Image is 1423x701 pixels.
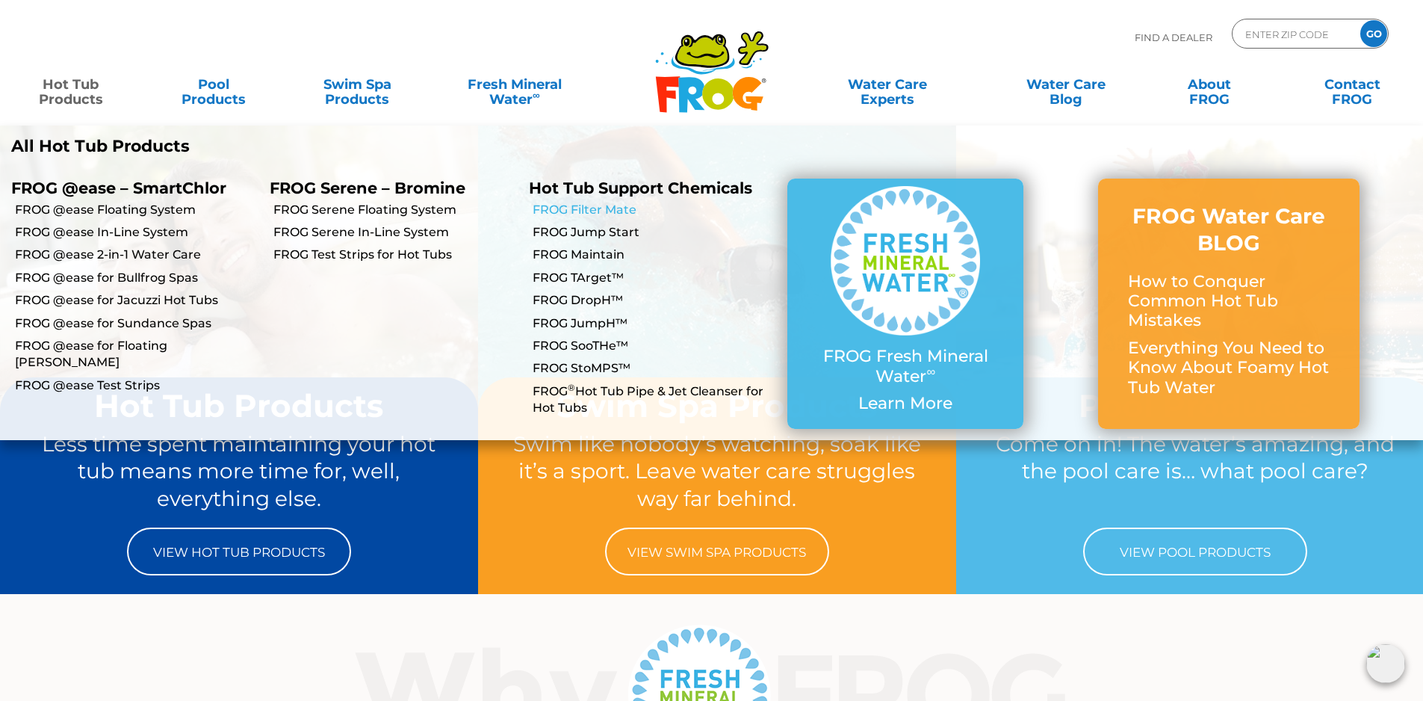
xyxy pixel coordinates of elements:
a: AboutFROG [1153,70,1265,99]
a: FROG Fresh Mineral Water∞ Learn More [817,186,993,421]
p: How to Conquer Common Hot Tub Mistakes [1128,272,1330,331]
p: Everything You Need to Know About Foamy Hot Tub Water [1128,339,1330,398]
p: FROG @ease – SmartChlor [11,179,247,197]
a: Water CareBlog [1010,70,1121,99]
a: FROG Water Care BLOG How to Conquer Common Hot Tub Mistakes Everything You Need to Know About Foa... [1128,203,1330,405]
a: FROG @ease In-Line System [15,224,258,241]
a: Fresh MineralWater∞ [444,70,584,99]
a: FROG Jump Start [533,224,776,241]
a: FROG TArget™ [533,270,776,286]
a: FROG StoMPS™ [533,360,776,377]
a: All Hot Tub Products [11,137,701,156]
a: FROG @ease for Jacuzzi Hot Tubs [15,292,258,309]
a: Hot Tub Support Chemicals [529,179,752,197]
p: Less time spent maintaining your hot tub means more time for, well, everything else. [28,430,450,513]
a: FROG Test Strips for Hot Tubs [273,247,517,263]
a: FROG @ease for Floating [PERSON_NAME] [15,338,258,371]
a: FROG Serene Floating System [273,202,517,218]
input: GO [1360,20,1387,47]
a: FROG Filter Mate [533,202,776,218]
input: Zip Code Form [1244,23,1345,45]
a: FROG @ease for Sundance Spas [15,315,258,332]
p: Swim like nobody’s watching, soak like it’s a sport. Leave water care struggles way far behind. [506,430,928,513]
img: openIcon [1366,644,1405,683]
a: ContactFROG [1297,70,1408,99]
p: Learn More [817,394,993,413]
a: FROG SooTHe™ [533,338,776,354]
p: Find A Dealer [1135,19,1212,56]
a: Water CareExperts [797,70,978,99]
sup: ® [568,382,575,393]
a: FROG @ease Test Strips [15,377,258,394]
a: FROG @ease for Bullfrog Spas [15,270,258,286]
a: FROG @ease 2-in-1 Water Care [15,247,258,263]
a: Swim SpaProducts [302,70,413,99]
a: View Hot Tub Products [127,528,351,575]
p: Come on in! The water’s amazing, and the pool care is… what pool care? [985,430,1406,513]
sup: ∞ [926,364,935,379]
a: View Swim Spa Products [605,528,829,575]
p: FROG Serene – Bromine [270,179,506,197]
a: PoolProducts [158,70,270,99]
a: FROG®Hot Tub Pipe & Jet Cleanser for Hot Tubs [533,383,776,417]
sup: ∞ [533,89,540,101]
a: Hot TubProducts [15,70,126,99]
a: FROG @ease Floating System [15,202,258,218]
h3: FROG Water Care BLOG [1128,203,1330,257]
a: FROG JumpH™ [533,315,776,332]
a: FROG Maintain [533,247,776,263]
a: FROG DropH™ [533,292,776,309]
a: View Pool Products [1083,528,1307,575]
a: FROG Serene In-Line System [273,224,517,241]
p: FROG Fresh Mineral Water [817,347,993,386]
